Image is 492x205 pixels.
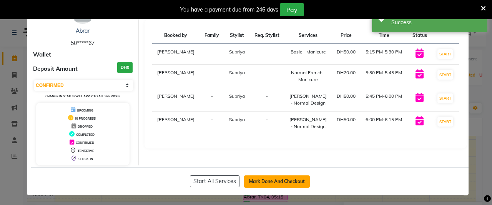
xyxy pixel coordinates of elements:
[190,175,239,187] button: Start All Services
[76,141,94,145] span: CONFIRMED
[76,133,95,137] span: COMPLETED
[407,27,432,44] th: Status
[229,117,245,122] span: Supriya
[152,44,200,65] td: [PERSON_NAME]
[78,149,94,153] span: TENTATIVE
[249,27,284,44] th: Req. Stylist
[437,70,453,80] button: START
[45,94,120,98] small: Change in status will apply to all services.
[152,27,200,44] th: Booked by
[33,65,78,73] span: Deposit Amount
[199,112,224,135] td: -
[199,44,224,65] td: -
[180,6,278,14] div: You have a payment due from 246 days
[229,49,245,55] span: Supriya
[289,69,327,83] div: Normal French - Manicure
[199,65,224,88] td: -
[249,112,284,135] td: -
[284,27,332,44] th: Services
[229,70,245,75] span: Supriya
[249,65,284,88] td: -
[244,175,310,188] button: Mark Done And Checkout
[76,27,90,34] a: Abrar
[289,48,327,55] div: Basic - Manicure
[361,65,407,88] td: 5:30 PM-5:45 PM
[78,157,93,161] span: CHECK-IN
[361,88,407,112] td: 5:45 PM-6:00 PM
[280,3,304,16] button: Pay
[336,116,356,123] div: DH50.00
[75,117,96,120] span: IN PROGRESS
[117,62,133,73] h3: DH0
[361,27,407,44] th: Time
[336,93,356,100] div: DH50.00
[289,116,327,130] div: [PERSON_NAME] - Normal Design
[199,27,224,44] th: Family
[152,112,200,135] td: [PERSON_NAME]
[249,44,284,65] td: -
[437,117,453,127] button: START
[336,48,356,55] div: DH50.00
[391,18,482,27] div: Success
[33,50,51,59] span: Wallet
[78,125,93,128] span: DROPPED
[437,93,453,103] button: START
[224,27,250,44] th: Stylist
[332,27,361,44] th: Price
[361,44,407,65] td: 5:15 PM-5:30 PM
[229,93,245,99] span: Supriya
[77,108,93,112] span: UPCOMING
[249,88,284,112] td: -
[199,88,224,112] td: -
[336,69,356,76] div: DH70.00
[152,65,200,88] td: [PERSON_NAME]
[152,88,200,112] td: [PERSON_NAME]
[361,112,407,135] td: 6:00 PM-6:15 PM
[437,49,453,59] button: START
[289,93,327,107] div: [PERSON_NAME] - Normal Design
